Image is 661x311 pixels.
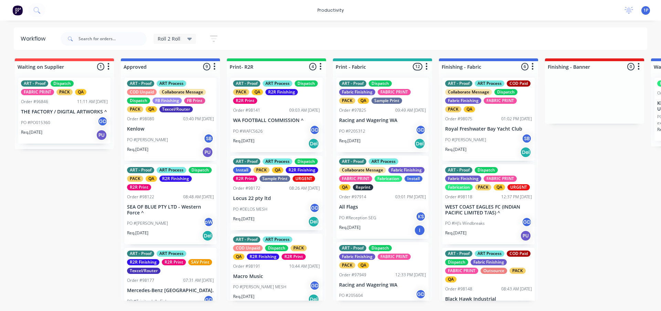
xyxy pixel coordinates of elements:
div: FABRIC PRINT [339,176,372,182]
p: Req. [DATE] [127,230,148,236]
div: Collaborate Message [159,89,206,95]
div: Order #98172 [233,185,260,191]
div: ART - Proof [21,80,48,87]
div: PU [202,147,213,158]
div: Fabric Finishing [388,167,424,173]
div: ART - ProofART ProcessDispatchPACKQAR2R FinishingR2R PrintOrder #9812208:48 AM [DATE]SEA OF BLUE ... [124,164,217,245]
div: ART - ProofART ProcessCollaborate MessageFabric FinishingFABRIC PRINTFabricationInstallQAReprintO... [336,156,429,239]
div: 12:37 PM [DATE] [501,194,532,200]
div: PACK [475,184,491,190]
div: 07:31 AM [DATE] [183,277,214,284]
div: Collaborate Message [445,89,492,95]
div: QA [494,184,505,190]
div: ART - ProofART ProcessCOD PaidCollaborate MessageDispatchFabric FinishingFABRIC PRINTPACKQAOrder ... [442,78,535,161]
div: QA [272,167,283,173]
div: PACK [253,167,270,173]
p: Locus 22 pty ltd [233,196,320,201]
div: GD [416,125,426,135]
div: 08:26 AM [DATE] [289,185,320,191]
div: productivity [314,5,347,15]
div: Order #98080 [127,116,154,122]
div: 11:11 AM [DATE] [77,99,108,105]
div: QA [358,262,369,268]
p: PO #[PERSON_NAME] [445,137,486,143]
div: Fabric Finishing [445,176,481,182]
div: KS [416,211,426,222]
div: PACK [339,262,355,268]
div: Dispatch [494,89,517,95]
div: GD [309,280,320,291]
div: PU [520,230,531,241]
div: ART - Proof [339,80,366,87]
p: Royal Freshwater Bay Yacht Club [445,126,532,132]
p: Racing and Wagering WA [339,282,426,288]
div: R2R Print [162,259,186,265]
div: Order #97825 [339,107,366,113]
div: ART - Proof [339,245,366,251]
div: ART - Proof [127,80,154,87]
div: PACK [127,106,143,112]
div: Fabric Finishing [339,89,375,95]
div: Fabrication [375,176,402,182]
div: ART Process [157,80,186,87]
div: 03:40 PM [DATE] [183,116,214,122]
div: R2R Print [282,254,306,260]
div: Del [308,216,319,227]
div: Dispatch [295,158,318,165]
div: ART Process [263,158,292,165]
div: 03:01 PM [DATE] [395,194,426,200]
div: FABRIC PRINT [378,89,411,95]
div: ART - Proof [339,158,366,165]
div: QA [464,106,475,112]
p: Kenlow [127,126,214,132]
div: 01:02 PM [DATE] [501,116,532,122]
div: Del [308,138,319,149]
div: Dispatch [189,167,212,173]
div: Order #98118 [445,194,472,200]
div: QA [358,98,369,104]
div: Dispatch [475,167,498,173]
div: ART Process [263,236,292,243]
div: ART - ProofDispatchFABRIC PRINTPACKQAOrder #9684611:11 AM [DATE]THE FACTORY / DIGITAL ARTWORKS ^P... [18,78,111,144]
div: Fabric Finishing [471,259,507,265]
div: PACK [233,89,249,95]
div: COD Unpaid [233,245,263,251]
div: ART Process [475,80,504,87]
div: Texcel/Router [127,268,160,274]
div: ART - Proof [445,251,472,257]
p: Req. [DATE] [233,216,254,222]
div: R2R Print [233,176,257,182]
div: Order #97914 [339,194,366,200]
div: PACK [510,268,526,274]
p: Racing and Wagering WA [339,118,426,123]
div: ART - Proof [445,167,472,173]
div: Texcel/Router [159,106,193,112]
div: Order #98148 [445,286,472,292]
div: Dispatch [51,80,74,87]
div: ART Process [263,80,292,87]
p: PO #WAFC5626 [233,128,263,134]
div: Order #98141 [233,107,260,113]
div: PACK [339,98,355,104]
div: Order #98191 [233,263,260,269]
div: ART - Proof [127,251,154,257]
div: QA [146,106,157,112]
div: ART - Proof [127,167,154,173]
div: GD [309,125,320,135]
div: COD Paid [507,251,531,257]
div: Dispatch [445,259,468,265]
div: R2R Finishing [286,167,318,173]
div: Order #98122 [127,194,154,200]
div: R2R Print [233,98,257,104]
span: Roll 2 Roll [158,35,180,42]
div: Workflow [21,35,49,43]
p: Req. [DATE] [21,129,42,135]
div: FABRIC PRINT [445,268,478,274]
div: COD Paid [507,80,531,87]
div: ART - Proof [233,80,260,87]
div: QA [339,184,350,190]
div: Dispatch [127,98,150,104]
div: Fabric Finishing [445,98,481,104]
div: Del [308,294,319,305]
div: GD [309,203,320,213]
